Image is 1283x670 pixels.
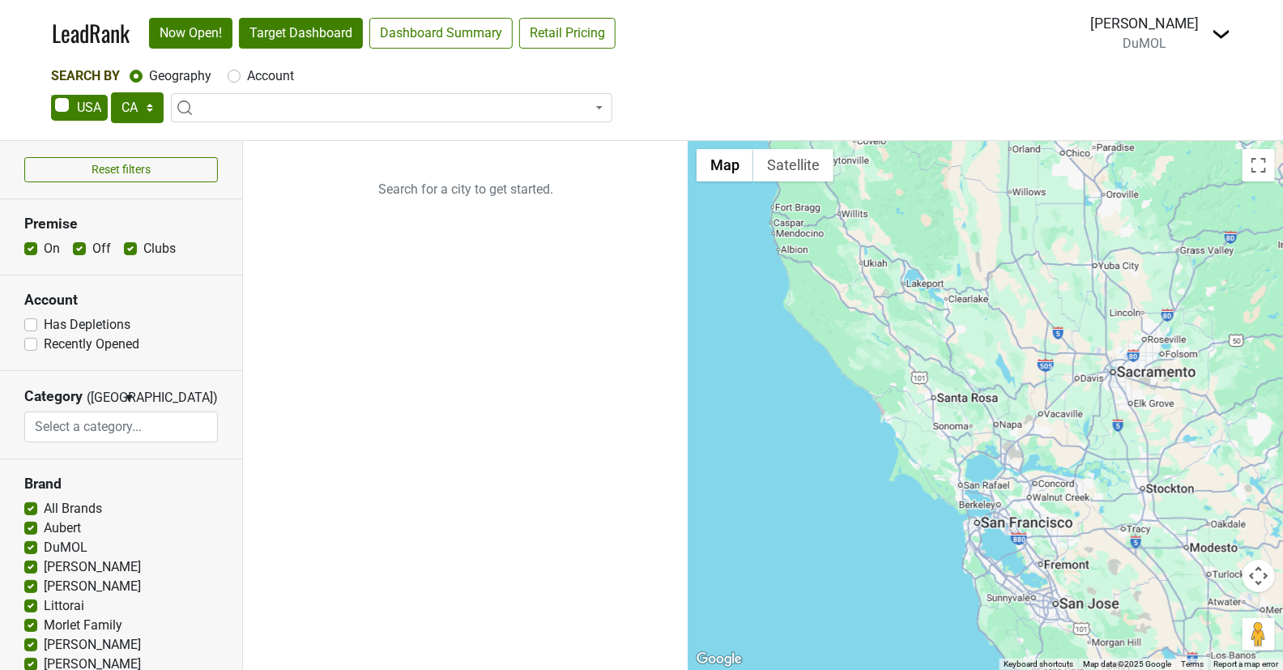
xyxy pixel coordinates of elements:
span: ▼ [123,390,135,405]
a: Report a map error [1213,659,1278,668]
label: All Brands [44,499,102,519]
h3: Brand [24,476,218,493]
label: Off [92,239,111,258]
label: Morlet Family [44,616,122,635]
label: Geography [149,66,211,86]
label: Account [247,66,294,86]
a: Now Open! [149,18,232,49]
button: Reset filters [24,157,218,182]
button: Show satellite imagery [753,149,833,181]
a: Open this area in Google Maps (opens a new window) [693,649,746,670]
h3: Account [24,292,218,309]
button: Drag Pegman onto the map to open Street View [1243,618,1275,651]
h3: Category [24,388,83,405]
label: Littorai [44,596,84,616]
img: Google [693,649,746,670]
label: Aubert [44,519,81,538]
label: [PERSON_NAME] [44,577,141,596]
label: Clubs [143,239,176,258]
label: Has Depletions [44,315,130,335]
button: Map camera controls [1243,560,1275,592]
label: [PERSON_NAME] [44,635,141,655]
label: DuMOL [44,538,87,557]
a: Terms (opens in new tab) [1181,659,1204,668]
button: Show street map [697,149,753,181]
button: Toggle fullscreen view [1243,149,1275,181]
button: Keyboard shortcuts [1004,659,1073,670]
span: Map data ©2025 Google [1083,659,1171,668]
p: Search for a city to get started. [243,141,688,238]
label: [PERSON_NAME] [44,557,141,577]
a: Target Dashboard [239,18,363,49]
a: LeadRank [52,16,130,50]
a: Dashboard Summary [369,18,513,49]
a: Retail Pricing [519,18,616,49]
span: ([GEOGRAPHIC_DATA]) [87,388,119,412]
span: DuMOL [1123,36,1166,51]
label: On [44,239,60,258]
label: Recently Opened [44,335,139,354]
img: Dropdown Menu [1212,24,1231,44]
input: Select a category... [25,412,217,442]
span: Search By [51,68,120,83]
h3: Premise [24,216,218,233]
div: [PERSON_NAME] [1090,13,1199,34]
